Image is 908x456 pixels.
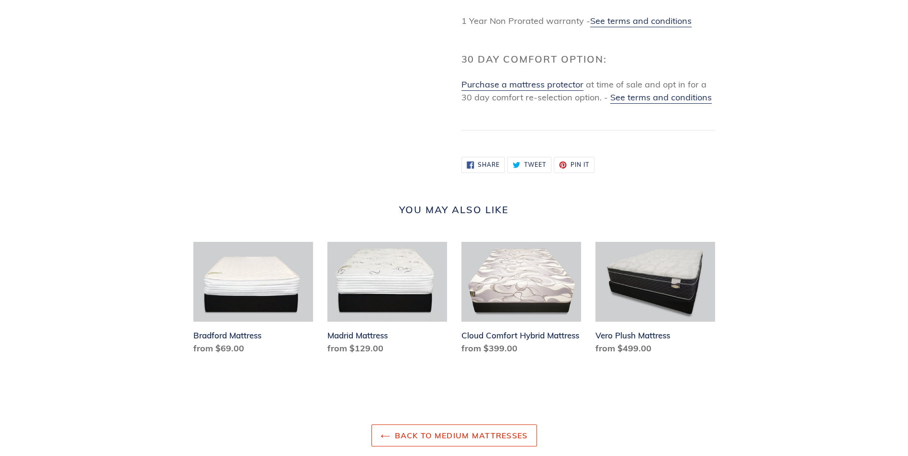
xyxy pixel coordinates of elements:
[461,242,581,358] a: Cloud Comfort Hybrid Mattress
[461,79,583,91] a: Purchase a mattress protector
[524,162,546,168] span: Tweet
[590,15,692,27] a: See terms and conditions
[327,242,447,358] a: Madrid Mattress
[371,424,537,446] a: Back to Medium Mattresses
[193,204,715,216] h2: You may also like
[461,14,715,27] p: 1 Year Non Prorated warranty -
[595,242,715,358] a: Vero Plush Mattress
[193,242,313,358] a: Bradford Mattress
[571,162,589,168] span: Pin it
[461,78,715,104] p: at time of sale and opt in for a 30 day comfort re-selection option. -
[461,54,715,65] h2: 30 Day Comfort Option:
[610,92,712,104] a: See terms and conditions
[478,162,500,168] span: Share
